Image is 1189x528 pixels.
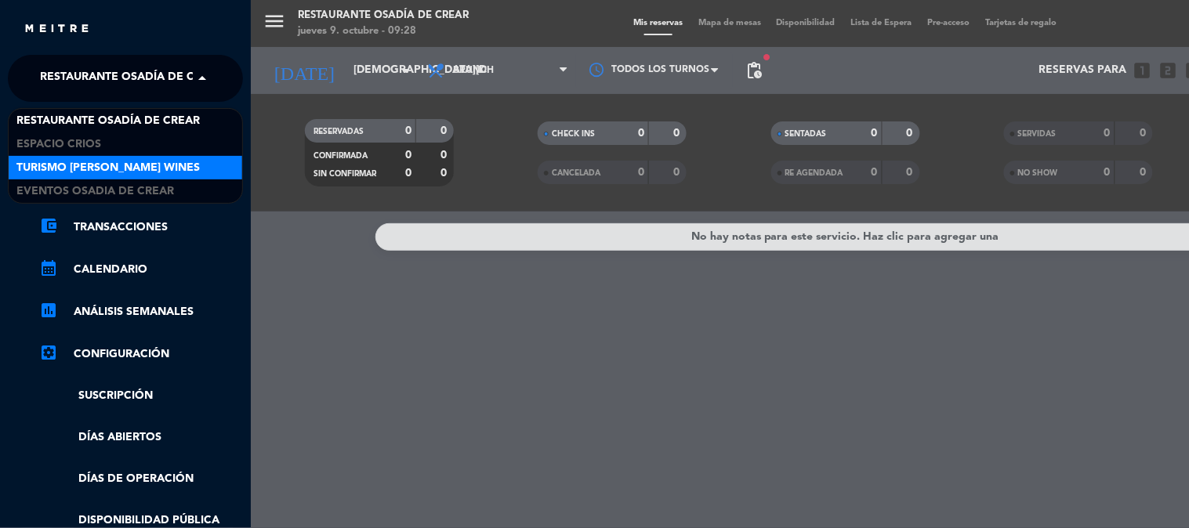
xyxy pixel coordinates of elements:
[16,159,200,177] span: Turismo [PERSON_NAME] Wines
[40,62,223,95] span: Restaurante Osadía de Crear
[24,24,90,35] img: MEITRE
[16,112,200,130] span: Restaurante Osadía de Crear
[39,218,243,237] a: account_balance_walletTransacciones
[39,301,58,320] i: assessment
[39,216,58,235] i: account_balance_wallet
[39,387,243,405] a: Suscripción
[39,259,58,277] i: calendar_month
[39,345,243,363] a: Configuración
[39,470,243,488] a: Días de Operación
[16,183,174,201] span: Eventos Osadia de Crear
[16,136,101,154] span: Espacio Crios
[39,343,58,362] i: settings_applications
[39,302,243,321] a: assessmentANÁLISIS SEMANALES
[39,429,243,447] a: Días abiertos
[39,260,243,279] a: calendar_monthCalendario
